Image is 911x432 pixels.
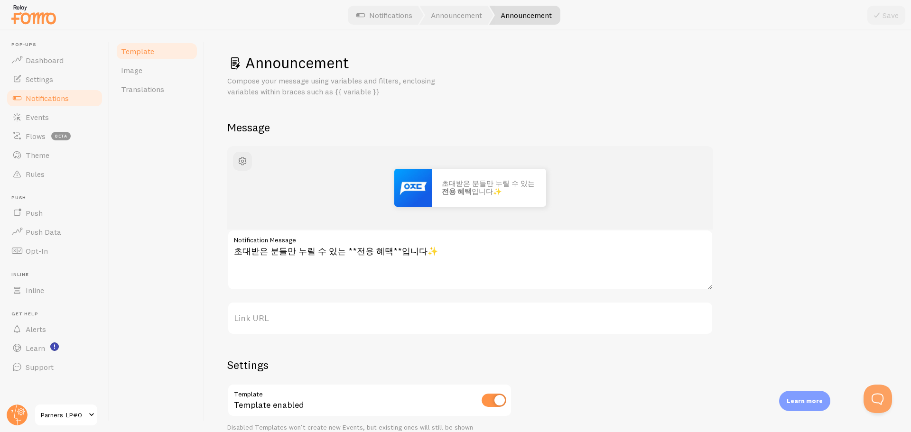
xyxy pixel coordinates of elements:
h1: Announcement [227,53,888,73]
a: Dashboard [6,51,103,70]
span: Template [121,46,154,56]
span: Learn [26,343,45,353]
a: Image [115,61,198,80]
label: Link URL [227,302,713,335]
p: Learn more [787,396,823,405]
span: Rules [26,169,45,179]
a: Events [6,108,103,127]
a: Parners_LP#0 [34,404,98,426]
h2: Message [227,120,888,135]
strong: 전용 혜택 [442,187,472,196]
span: Get Help [11,311,103,317]
label: Notification Message [227,230,713,246]
a: Alerts [6,320,103,339]
span: Settings [26,74,53,84]
a: Inline [6,281,103,300]
span: Notifications [26,93,69,103]
span: Support [26,362,54,372]
span: Push [11,195,103,201]
a: Settings [6,70,103,89]
span: Parners_LP#0 [41,409,86,421]
div: Learn more [779,391,830,411]
p: Compose your message using variables and filters, enclosing variables within braces such as {{ va... [227,75,455,97]
iframe: Help Scout Beacon - Open [864,385,892,413]
a: Support [6,358,103,377]
span: Events [26,112,49,122]
a: Template [115,42,198,61]
div: Disabled Templates won't create new Events, but existing ones will still be shown [227,423,512,432]
span: Opt-In [26,246,48,256]
a: Theme [6,146,103,165]
a: Notifications [6,89,103,108]
h2: Settings [227,358,512,372]
p: 초대받은 분들만 누릴 수 있는 입니다✨ [442,180,537,195]
a: Push Data [6,222,103,241]
span: Image [121,65,142,75]
span: Inline [11,272,103,278]
div: Template enabled [227,384,512,418]
span: Push [26,208,43,218]
span: Dashboard [26,55,64,65]
span: Push Data [26,227,61,237]
span: beta [51,132,71,140]
a: Translations [115,80,198,99]
span: Theme [26,150,49,160]
a: Opt-In [6,241,103,260]
span: Flows [26,131,46,141]
span: Translations [121,84,164,94]
a: Rules [6,165,103,184]
svg: <p>Watch New Feature Tutorials!</p> [50,342,59,351]
a: Flows beta [6,127,103,146]
span: Pop-ups [11,42,103,48]
a: Learn [6,339,103,358]
a: Push [6,203,103,222]
img: fomo-relay-logo-orange.svg [10,2,57,27]
span: Alerts [26,324,46,334]
span: Inline [26,285,44,295]
img: Fomo [394,169,432,207]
